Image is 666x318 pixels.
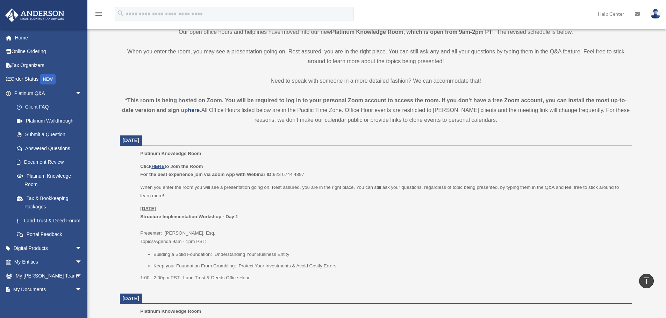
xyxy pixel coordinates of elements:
div: NEW [40,74,56,84]
a: Tax Organizers [5,58,93,72]
p: Need to speak with someone in a more detailed fashion? We can accommodate that! [120,76,632,86]
strong: *This room is being hosted on Zoom. You will be required to log in to your personal Zoom account ... [122,97,627,113]
a: Tax & Bookkeeping Packages [10,191,93,214]
span: arrow_drop_down [75,269,89,283]
a: Answered Questions [10,141,93,155]
b: For the best experience join via Zoom App with Webinar ID: [140,172,273,177]
i: vertical_align_top [642,276,651,285]
a: Platinum Q&Aarrow_drop_down [5,86,93,100]
a: vertical_align_top [639,274,654,288]
span: Platinum Knowledge Room [140,151,201,156]
img: User Pic [650,9,661,19]
span: arrow_drop_down [75,255,89,269]
p: Our open office hours and helplines have moved into our new ! The revised schedule is below. [120,27,632,37]
span: Platinum Knowledge Room [140,309,201,314]
a: Home [5,31,93,45]
a: Platinum Knowledge Room [10,169,89,191]
li: Building a Solid Foundation: Understanding Your Business Entity [153,250,627,259]
img: Anderson Advisors Platinum Portal [3,8,66,22]
span: arrow_drop_down [75,241,89,256]
i: menu [94,10,103,18]
a: Portal Feedback [10,228,93,242]
span: arrow_drop_down [75,86,89,101]
div: All Office Hours listed below are in the Pacific Time Zone. Office Hour events are restricted to ... [120,96,632,125]
a: here [188,107,200,113]
a: HERE [151,164,164,169]
strong: Platinum Knowledge Room, which is open from 9am-2pm PT [331,29,492,35]
span: arrow_drop_down [75,283,89,297]
a: Land Trust & Deed Forum [10,214,93,228]
u: [DATE] [140,206,156,211]
i: search [117,9,124,17]
a: My [PERSON_NAME] Teamarrow_drop_down [5,269,93,283]
a: Order StatusNEW [5,72,93,87]
p: Presenter: [PERSON_NAME], Esq. Topics/Agenda 9am - 1pm PST: [140,205,627,246]
a: Platinum Walkthrough [10,114,93,128]
strong: . [200,107,201,113]
span: [DATE] [123,296,139,301]
li: Keep your Foundation From Crumbling: Protect Your Investments & Avoid Costly Errors [153,262,627,270]
p: 1:00 - 2:00pm PST: Land Trust & Deeds Office Hour [140,274,627,282]
p: When you enter the room you will see a presentation going on. Rest assured, you are in the right ... [140,183,627,200]
p: 923 6744 4897 [140,162,627,179]
a: menu [94,12,103,18]
b: Click to Join the Room [140,164,203,169]
a: Online Ordering [5,45,93,59]
a: My Entitiesarrow_drop_down [5,255,93,269]
a: Document Review [10,155,93,169]
b: Structure Implementation Workshop - Day 1 [140,214,238,219]
span: [DATE] [123,138,139,143]
a: Client FAQ [10,100,93,114]
p: When you enter the room, you may see a presentation going on. Rest assured, you are in the right ... [120,47,632,66]
a: Digital Productsarrow_drop_down [5,241,93,255]
a: Submit a Question [10,128,93,142]
a: My Documentsarrow_drop_down [5,283,93,297]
